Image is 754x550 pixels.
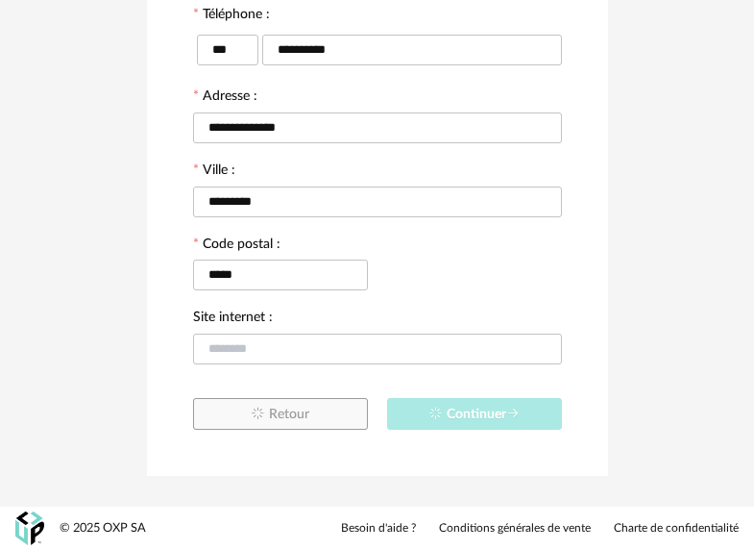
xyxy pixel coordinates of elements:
img: OXP [15,512,44,545]
div: © 2025 OXP SA [60,520,146,537]
label: Ville : [193,163,235,181]
a: Charte de confidentialité [614,521,739,537]
label: Site internet : [193,311,273,328]
label: Adresse : [193,89,257,107]
label: Téléphone : [193,8,270,25]
a: Besoin d'aide ? [341,521,416,537]
a: Conditions générales de vente [439,521,591,537]
label: Code postal : [193,237,280,255]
